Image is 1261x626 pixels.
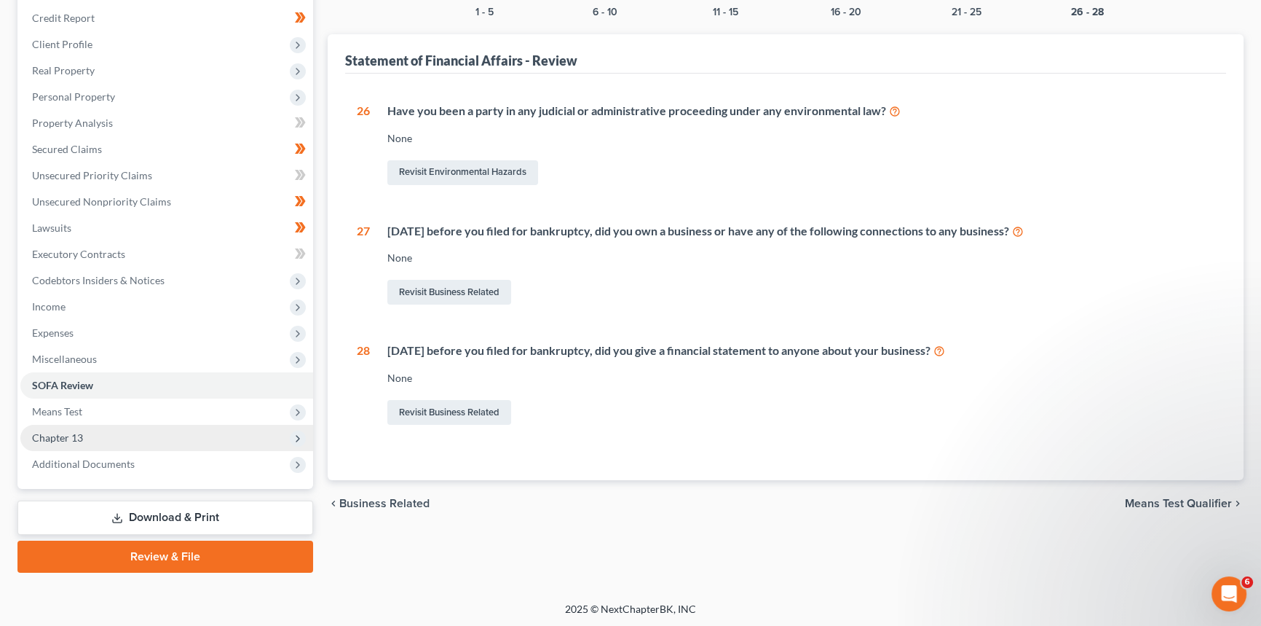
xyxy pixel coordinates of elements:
[1125,498,1232,509] span: Means Test Qualifier
[831,7,861,17] button: 16 - 20
[32,458,135,470] span: Additional Documents
[32,379,93,391] span: SOFA Review
[387,371,1214,386] div: None
[387,251,1214,265] div: None
[1241,576,1253,588] span: 6
[20,372,313,399] a: SOFA Review
[32,143,102,155] span: Secured Claims
[1070,7,1103,17] button: 26 - 28
[20,163,313,189] a: Unsecured Priority Claims
[32,222,71,234] span: Lawsuits
[357,343,370,428] div: 28
[1211,576,1246,611] iframe: Intercom live chat
[20,241,313,267] a: Executory Contracts
[32,90,115,103] span: Personal Property
[1232,498,1244,509] i: chevron_right
[32,169,152,181] span: Unsecured Priority Claims
[387,160,538,185] a: Revisit Environmental Hazards
[32,405,82,418] span: Means Test
[328,498,339,509] i: chevron_left
[387,280,511,305] a: Revisit Business Related
[357,223,370,308] div: 27
[357,103,370,188] div: 26
[387,103,1214,120] div: Have you been a party in any judicial or administrative proceeding under any environmental law?
[17,541,313,573] a: Review & File
[387,343,1214,359] div: [DATE] before you filed for bankruptcy, did you give a financial statement to anyone about your b...
[32,326,74,339] span: Expenses
[593,7,617,17] button: 6 - 10
[20,189,313,215] a: Unsecured Nonpriority Claims
[32,38,92,50] span: Client Profile
[713,7,738,17] button: 11 - 15
[32,300,66,313] span: Income
[32,64,95,77] span: Real Property
[32,248,125,260] span: Executory Contracts
[20,136,313,163] a: Secured Claims
[339,498,430,509] span: Business Related
[32,117,113,129] span: Property Analysis
[20,110,313,136] a: Property Analysis
[32,274,165,286] span: Codebtors Insiders & Notices
[387,131,1214,146] div: None
[1125,498,1244,509] button: Means Test Qualifier chevron_right
[20,215,313,241] a: Lawsuits
[345,52,577,69] div: Statement of Financial Affairs - Review
[32,195,171,208] span: Unsecured Nonpriority Claims
[952,7,981,17] button: 21 - 25
[475,7,494,17] button: 1 - 5
[387,400,511,425] a: Revisit Business Related
[20,5,313,31] a: Credit Report
[17,501,313,535] a: Download & Print
[32,12,95,24] span: Credit Report
[32,431,83,444] span: Chapter 13
[32,353,97,365] span: Miscellaneous
[387,223,1214,240] div: [DATE] before you filed for bankruptcy, did you own a business or have any of the following conne...
[328,498,430,509] button: chevron_left Business Related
